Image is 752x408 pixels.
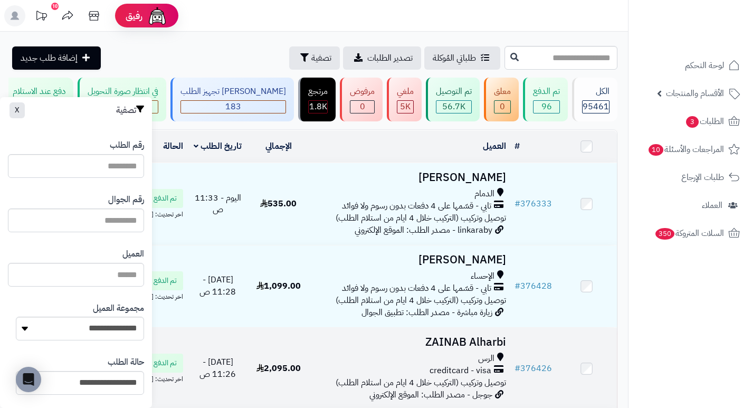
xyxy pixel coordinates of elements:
h3: [PERSON_NAME] [313,172,506,184]
div: مرفوض [350,86,375,98]
span: 56.7K [442,100,465,113]
a: لوحة التحكم [635,53,746,78]
span: # [515,197,520,210]
a: العميل [483,140,506,153]
span: [DATE] - 11:28 ص [199,273,236,298]
div: 4985 [397,101,413,113]
span: 95461 [583,100,609,113]
span: تم الدفع [154,193,177,204]
h3: تصفية [116,105,144,116]
a: تم التوصيل 56.7K [424,78,482,121]
span: اليوم - 11:33 ص [195,192,241,216]
span: طلباتي المُوكلة [433,52,476,64]
div: 10 [51,3,59,10]
span: 535.00 [260,197,297,210]
img: ai-face.png [147,5,168,26]
span: توصيل وتركيب (التركيب خلال 4 ايام من استلام الطلب) [336,212,506,224]
a: تاريخ الطلب [194,140,242,153]
div: 96 [534,101,559,113]
a: الكل95461 [570,78,620,121]
button: تصفية [289,46,340,70]
span: الطلبات [685,114,724,129]
span: creditcard - visa [430,365,491,377]
a: في انتظار صورة التحويل 0 [75,78,168,121]
div: 56730 [436,101,471,113]
a: [PERSON_NAME] تجهيز الطلب 183 [168,78,296,121]
span: 0 [500,100,505,113]
a: العملاء [635,193,746,218]
a: #376428 [515,280,552,292]
div: 183 [181,101,285,113]
span: 183 [225,100,241,113]
span: تم الدفع [154,358,177,368]
a: تم الدفع 96 [521,78,570,121]
a: الإجمالي [265,140,292,153]
span: X [15,105,20,116]
label: حالة الطلب [108,356,144,368]
span: الإحساء [471,270,494,282]
a: إضافة طلب جديد [12,46,101,70]
span: رفيق [126,10,142,22]
span: لوحة التحكم [685,58,724,73]
span: تابي - قسّمها على 4 دفعات بدون رسوم ولا فوائد [342,200,491,212]
span: 0 [360,100,365,113]
a: طلبات الإرجاع [635,165,746,190]
a: # [515,140,520,153]
label: مجموعة العميل [93,302,144,315]
div: دفع عند الاستلام [13,86,65,98]
div: تم التوصيل [436,86,472,98]
span: 1.8K [309,100,327,113]
span: تابي - قسّمها على 4 دفعات بدون رسوم ولا فوائد [342,282,491,295]
div: معلق [494,86,511,98]
a: ملغي 5K [385,78,424,121]
span: الرس [478,353,494,365]
a: تصدير الطلبات [343,46,421,70]
a: #376426 [515,362,552,375]
span: 96 [541,100,552,113]
div: مرتجع [308,86,328,98]
span: جوجل - مصدر الطلب: الموقع الإلكتروني [369,388,492,401]
div: [PERSON_NAME] تجهيز الطلب [180,86,286,98]
span: السلات المتروكة [654,226,724,241]
span: تصدير الطلبات [367,52,413,64]
button: X [9,102,25,118]
a: معلق 0 [482,78,521,121]
div: 0 [494,101,510,113]
span: إضافة طلب جديد [21,52,78,64]
a: الطلبات3 [635,109,746,134]
span: [DATE] - 11:26 ص [199,356,236,381]
div: في انتظار صورة التحويل [88,86,158,98]
span: # [515,362,520,375]
span: 2,095.00 [256,362,301,375]
div: ملغي [397,86,414,98]
span: طلبات الإرجاع [681,170,724,185]
a: الحالة [163,140,183,153]
a: مرتجع 1.8K [296,78,338,121]
span: 3 [686,116,699,128]
span: توصيل وتركيب (التركيب خلال 4 ايام من استلام الطلب) [336,294,506,307]
h3: ZAINAB Alharbi [313,336,506,348]
a: مرفوض 0 [338,78,385,121]
span: 350 [655,228,674,240]
img: logo-2.png [680,27,742,49]
span: # [515,280,520,292]
a: تحديثات المنصة [28,5,54,29]
span: تم الدفع [154,276,177,286]
div: الكل [582,86,610,98]
a: #376333 [515,197,552,210]
a: دفع عند الاستلام 0 [1,78,75,121]
span: 1,099.00 [256,280,301,292]
div: 1813 [309,101,327,113]
span: تصفية [311,52,331,64]
h3: [PERSON_NAME] [313,254,506,266]
label: رقم الطلب [110,139,144,151]
a: المراجعات والأسئلة10 [635,137,746,162]
span: 5K [400,100,411,113]
span: الأقسام والمنتجات [666,86,724,101]
span: الدمام [474,188,494,200]
div: Open Intercom Messenger [16,367,41,392]
span: زيارة مباشرة - مصدر الطلب: تطبيق الجوال [361,306,492,319]
a: طلباتي المُوكلة [424,46,500,70]
span: 10 [649,144,663,156]
div: تم الدفع [533,86,560,98]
